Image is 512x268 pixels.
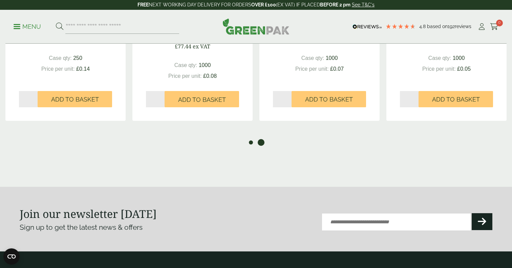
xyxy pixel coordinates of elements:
[174,62,197,68] span: Case qty:
[490,22,498,32] a: 0
[20,206,157,221] strong: Join our newsletter [DATE]
[178,96,226,104] span: Add to Basket
[76,66,79,72] span: £
[320,2,350,7] strong: BEFORE 2 pm
[199,62,211,68] span: 1000
[203,73,217,79] bdi: 0.08
[427,24,448,29] span: Based on
[385,23,416,29] div: 4.8 Stars
[41,66,75,72] span: Price per unit:
[496,20,503,26] span: 0
[193,43,210,50] span: ex VAT
[222,18,290,35] img: GreenPak Supplies
[20,222,232,233] p: Sign up to get the latest news & offers
[301,55,324,61] span: Case qty:
[76,66,90,72] bdi: 0.14
[258,139,264,146] button: 2 of 2
[490,23,498,30] i: Cart
[38,91,112,107] button: Add to Basket
[168,73,202,79] span: Price per unit:
[73,55,82,61] span: 250
[419,91,493,107] button: Add to Basket
[292,91,366,107] button: Add to Basket
[330,66,344,72] bdi: 0.07
[248,139,254,146] button: 1 of 2
[326,55,338,61] span: 1000
[295,66,329,72] span: Price per unit:
[432,96,480,103] span: Add to Basket
[3,248,20,265] button: Open CMP widget
[457,66,471,72] bdi: 0.05
[14,23,41,29] a: Menu
[14,23,41,31] p: Menu
[428,55,451,61] span: Case qty:
[448,24,455,29] span: 192
[137,2,149,7] strong: FREE
[175,43,178,50] span: £
[422,66,456,72] span: Price per unit:
[175,43,191,50] bdi: 77.44
[165,91,239,107] button: Add to Basket
[49,55,72,61] span: Case qty:
[457,66,460,72] span: £
[455,24,471,29] span: reviews
[419,24,427,29] span: 4.8
[51,96,99,103] span: Add to Basket
[477,23,486,30] i: My Account
[203,73,206,79] span: £
[330,66,333,72] span: £
[251,2,276,7] strong: OVER £100
[353,24,382,29] img: REVIEWS.io
[305,96,353,103] span: Add to Basket
[453,55,465,61] span: 1000
[352,2,375,7] a: See T&C's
